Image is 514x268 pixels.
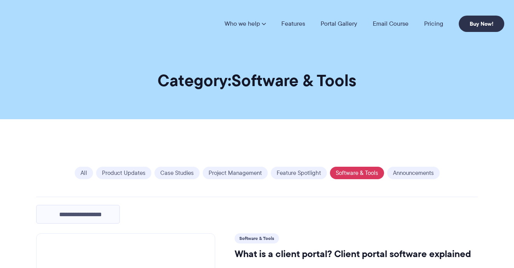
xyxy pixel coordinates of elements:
a: Features [281,21,305,27]
a: Email Course [373,21,409,27]
span: Software & Tools [232,68,356,93]
a: Portal Gallery [321,21,357,27]
a: Who we help [225,21,266,27]
a: Software & Tools [330,167,384,179]
h3: What is a client portal? Client portal software explained [235,248,478,260]
a: Software & Tools [239,235,274,242]
a: Buy Now! [459,16,504,32]
h1: Category: [150,70,364,91]
a: Product Updates [96,167,151,179]
a: Feature Spotlight [271,167,327,179]
a: All [75,167,93,179]
a: Case Studies [154,167,200,179]
a: Pricing [424,21,443,27]
a: Project Management [203,167,268,179]
a: Announcements [387,167,440,179]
